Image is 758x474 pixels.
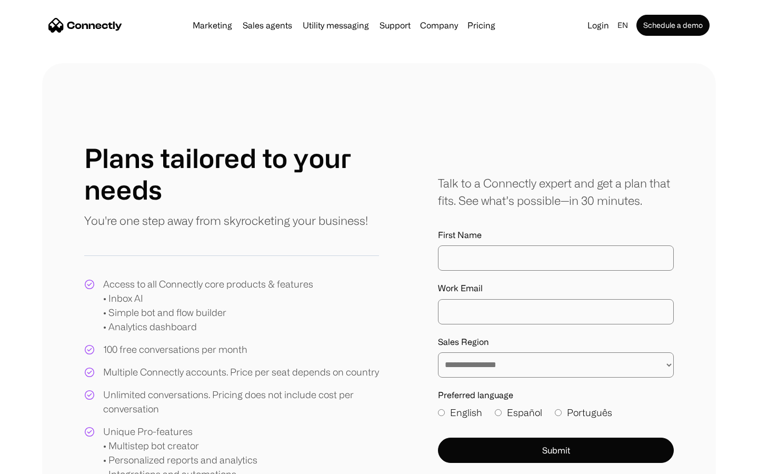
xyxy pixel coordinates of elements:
label: First Name [438,230,674,240]
a: Schedule a demo [636,15,710,36]
div: Company [420,18,458,33]
input: Español [495,409,502,416]
label: Preferred language [438,390,674,400]
a: home [48,17,122,33]
a: Sales agents [238,21,296,29]
input: English [438,409,445,416]
a: Utility messaging [298,21,373,29]
input: Português [555,409,562,416]
div: en [613,18,634,33]
a: Login [583,18,613,33]
div: en [617,18,628,33]
label: English [438,406,482,420]
aside: Language selected: English [11,455,63,470]
label: Sales Region [438,337,674,347]
div: Access to all Connectly core products & features • Inbox AI • Simple bot and flow builder • Analy... [103,277,313,334]
div: Multiple Connectly accounts. Price per seat depends on country [103,365,379,379]
ul: Language list [21,456,63,470]
div: Company [417,18,461,33]
a: Marketing [188,21,236,29]
a: Support [375,21,415,29]
p: You're one step away from skyrocketing your business! [84,212,368,229]
button: Submit [438,438,674,463]
h1: Plans tailored to your needs [84,142,379,205]
div: Unlimited conversations. Pricing does not include cost per conversation [103,388,379,416]
div: 100 free conversations per month [103,342,247,357]
a: Pricing [463,21,500,29]
label: Español [495,406,542,420]
label: Work Email [438,283,674,293]
div: Talk to a Connectly expert and get a plan that fits. See what’s possible—in 30 minutes. [438,174,674,209]
label: Português [555,406,612,420]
